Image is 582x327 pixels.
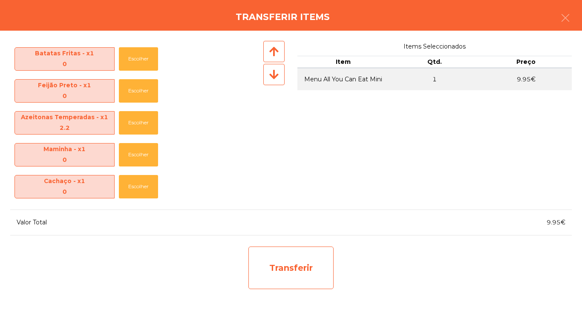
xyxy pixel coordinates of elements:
span: 9.95€ [547,218,565,226]
button: Escolher [119,79,158,103]
td: Menu All You Can Eat Mini [297,68,389,90]
button: Escolher [119,111,158,135]
td: 1 [389,68,481,90]
span: Azeitonas Temperadas - x1 [15,112,114,134]
span: Cachaço - x1 [15,176,114,198]
th: Item [297,56,389,69]
div: Transferir [248,247,334,289]
div: 0 [15,186,114,198]
div: 0 [15,91,114,102]
th: Qtd. [389,56,481,69]
button: Escolher [119,175,158,198]
h4: Transferir items [236,11,330,23]
div: 2.2 [15,123,114,134]
span: Batatas Fritas - x1 [15,48,114,70]
span: Feijão Preto - x1 [15,80,114,102]
th: Preço [480,56,572,69]
span: Valor Total [17,218,47,226]
button: Escolher [119,143,158,166]
div: 0 [15,155,114,166]
span: Maminha - x1 [15,144,114,166]
span: Items Seleccionados [297,41,572,52]
td: 9.95€ [480,68,572,90]
div: 0 [15,59,114,70]
button: Escolher [119,47,158,71]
